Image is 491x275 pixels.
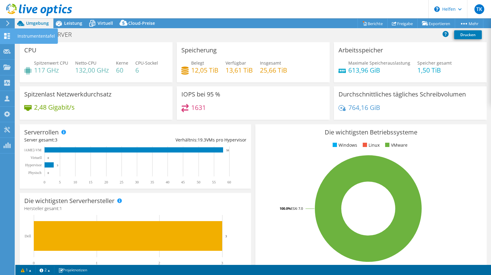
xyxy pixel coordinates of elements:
[417,66,441,74] font: 1,50 TiB
[158,261,160,265] text: 2
[35,266,54,274] a: 2
[54,266,91,274] a: Projektnotizen
[166,180,169,184] text: 40
[135,180,139,184] text: 30
[325,128,417,136] font: Die wichtigsten Betriebssysteme
[34,66,59,74] font: 117 GHz
[30,156,42,160] text: Virtuell
[104,180,108,184] text: 20
[260,60,281,66] font: Insgesamt
[460,32,476,37] font: Drucken
[75,66,109,74] font: 132,00 GHz
[28,171,41,175] text: Physisch
[417,19,455,28] a: Exportieren
[17,33,55,39] font: Instrumententafel
[369,142,380,148] font: Linux
[397,21,413,26] font: Freigabe
[291,206,303,211] tspan: ESXi 7.0
[221,261,223,265] text: 3
[338,90,466,98] font: Durchschnittliches tägliches Schreibvolumen
[98,20,113,26] font: Virtuell
[358,19,388,28] a: Berichte
[34,103,75,111] font: 2,48 Gigabit/s
[48,171,49,175] text: 0
[116,66,123,74] font: 60
[17,266,36,274] a: 1
[24,90,111,98] font: Spitzenlast Netzwerkdurchsatz
[48,156,49,160] text: 0
[429,21,450,26] font: Exportieren
[176,137,198,143] font: Verhältnis:
[206,137,246,143] font: VMs pro Hypervisor
[57,164,58,167] text: 3
[280,206,291,211] tspan: 100.0%
[44,180,45,184] text: 0
[387,19,418,28] a: Freigabe
[469,21,478,26] font: Mehr
[25,163,42,167] text: Hypervisor
[116,60,128,66] font: Kerne
[24,197,114,205] font: Die wichtigsten Serverhersteller
[63,267,87,273] font: Projektnotizen
[454,30,482,39] a: Drucken
[191,66,218,74] font: 12,05 TiB
[96,261,98,265] text: 1
[26,20,49,26] font: Umgebung
[442,6,456,12] font: Helfen
[25,234,31,238] text: Dell
[60,205,62,211] font: 1
[181,46,217,54] font: Speicherung
[391,142,408,148] font: VMware
[44,267,47,273] font: 2
[33,261,35,265] text: 0
[212,180,216,184] text: 55
[348,66,380,74] font: 613,96 GiB
[181,180,185,184] text: 45
[24,137,55,143] font: Server gesamt:
[64,20,82,26] font: Leistung
[198,137,206,143] font: 19.3
[34,60,68,66] font: Spitzenwert CPU
[338,142,357,148] font: Windows
[260,66,287,74] font: 25,66 TiB
[338,46,383,54] font: Arbeitsspeicher
[191,60,204,66] font: Belegt
[348,60,410,66] font: Maximale Speicherauslastung
[75,60,96,66] font: Netto-CPU
[225,234,227,238] text: 3
[476,6,482,13] font: TK
[135,60,158,66] font: CPU-Sockel
[226,149,229,152] text: 58
[226,60,246,66] font: Verfügbar
[197,180,200,184] text: 50
[181,90,220,98] font: IOPS bei 95 %
[227,180,231,184] text: 60
[24,205,60,211] font: Hersteller gesamt:
[417,60,452,66] font: Speicher gesamt
[455,19,483,28] a: Mehr
[434,6,440,12] svg: \n
[24,128,59,136] font: Serverrollen
[368,21,383,26] font: Berichte
[135,66,139,74] font: 6
[191,103,206,112] font: 1631
[73,180,77,184] text: 10
[24,46,37,54] font: CPU
[226,66,253,74] font: 13,61 TiB
[150,180,154,184] text: 35
[128,20,155,26] font: Cloud-Preise
[89,180,92,184] text: 15
[26,267,28,273] font: 1
[120,180,123,184] text: 25
[55,137,57,143] font: 3
[348,103,380,112] font: 764,16 GiB
[59,180,61,184] text: 5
